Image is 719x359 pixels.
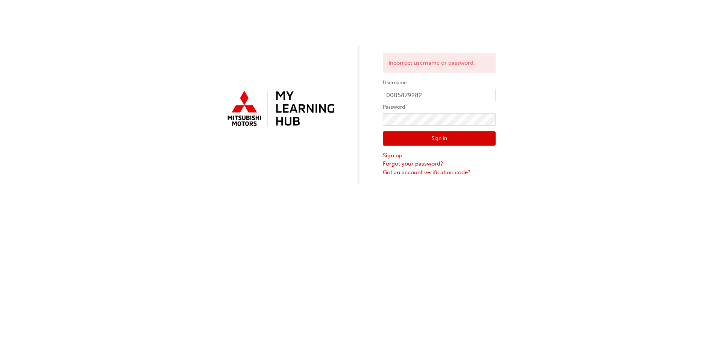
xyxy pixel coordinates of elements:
label: Username [383,78,496,87]
input: Username [383,89,496,102]
div: Incorrect username or password. [383,53,496,73]
button: Sign In [383,131,496,146]
label: Password [383,103,496,112]
img: mmal [223,88,336,131]
a: Sign up [383,151,496,160]
a: Got an account verification code? [383,168,496,177]
a: Forgot your password? [383,160,496,168]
